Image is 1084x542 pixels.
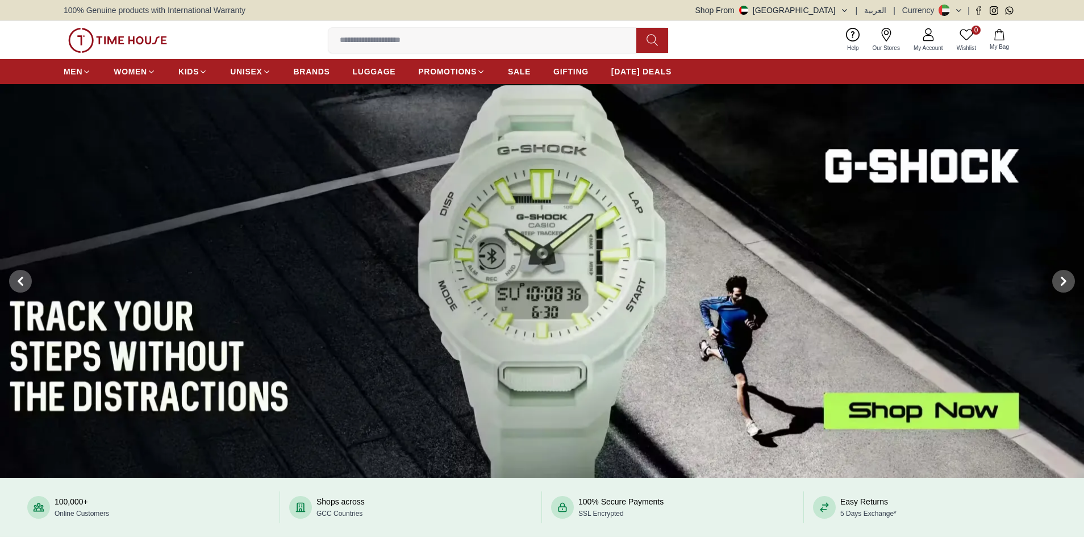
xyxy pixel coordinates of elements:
div: Currency [902,5,939,16]
span: Online Customers [55,510,109,518]
a: MEN [64,61,91,82]
a: PROMOTIONS [418,61,485,82]
span: Help [843,44,864,52]
span: My Account [909,44,948,52]
a: LUGGAGE [353,61,396,82]
a: KIDS [178,61,207,82]
button: My Bag [983,27,1016,53]
span: My Bag [985,43,1014,51]
span: LUGGAGE [353,66,396,77]
span: | [968,5,970,16]
span: BRANDS [294,66,330,77]
span: MEN [64,66,82,77]
span: SSL Encrypted [578,510,624,518]
span: PROMOTIONS [418,66,477,77]
a: Whatsapp [1005,6,1014,15]
span: | [856,5,858,16]
span: 5 Days Exchange* [840,510,897,518]
span: UNISEX [230,66,262,77]
div: 100,000+ [55,496,109,519]
div: Shops across [316,496,365,519]
a: GIFTING [553,61,589,82]
a: BRANDS [294,61,330,82]
img: ... [68,28,167,53]
span: KIDS [178,66,199,77]
span: Our Stores [868,44,904,52]
button: العربية [864,5,886,16]
span: SALE [508,66,531,77]
span: | [893,5,895,16]
a: Facebook [974,6,983,15]
span: [DATE] DEALS [611,66,672,77]
a: 0Wishlist [950,26,983,55]
img: United Arab Emirates [739,6,748,15]
a: [DATE] DEALS [611,61,672,82]
span: GCC Countries [316,510,362,518]
a: Instagram [990,6,998,15]
span: Wishlist [952,44,981,52]
span: GIFTING [553,66,589,77]
button: Shop From[GEOGRAPHIC_DATA] [695,5,849,16]
span: 0 [972,26,981,35]
div: Easy Returns [840,496,897,519]
a: Our Stores [866,26,907,55]
a: WOMEN [114,61,156,82]
a: UNISEX [230,61,270,82]
div: 100% Secure Payments [578,496,664,519]
a: Help [840,26,866,55]
span: WOMEN [114,66,147,77]
a: SALE [508,61,531,82]
span: 100% Genuine products with International Warranty [64,5,245,16]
